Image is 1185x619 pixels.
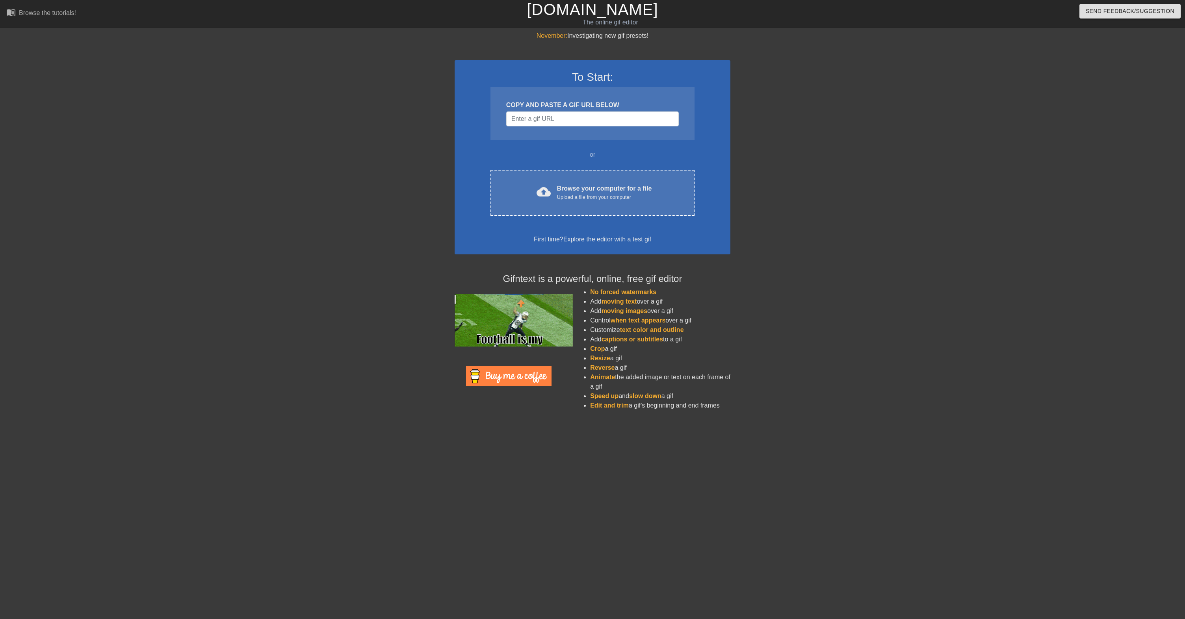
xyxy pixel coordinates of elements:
li: Add over a gif [590,297,730,306]
span: captions or subtitles [602,336,663,343]
span: moving text [602,298,637,305]
li: a gif [590,363,730,373]
span: Reverse [590,364,615,371]
a: Browse the tutorials! [6,7,76,20]
li: a gif's beginning and end frames [590,401,730,410]
span: menu_book [6,7,16,17]
span: Resize [590,355,610,361]
li: and a gif [590,391,730,401]
li: a gif [590,344,730,354]
img: Buy Me A Coffee [466,366,552,386]
span: Edit and trim [590,402,629,409]
div: Upload a file from your computer [557,193,652,201]
li: the added image or text on each frame of a gif [590,373,730,391]
span: text color and outline [620,326,684,333]
img: football_small.gif [455,294,573,347]
div: or [475,150,710,159]
span: November: [537,32,567,39]
li: Customize [590,325,730,335]
span: Send Feedback/Suggestion [1086,6,1174,16]
span: Speed up [590,393,619,399]
div: COPY AND PASTE A GIF URL BELOW [506,100,679,110]
div: First time? [465,235,720,244]
h4: Gifntext is a powerful, online, free gif editor [455,273,730,285]
input: Username [506,111,679,126]
div: The online gif editor [399,18,822,27]
a: Explore the editor with a test gif [563,236,651,243]
span: moving images [602,308,647,314]
span: Animate [590,374,615,380]
button: Send Feedback/Suggestion [1079,4,1181,19]
li: Add over a gif [590,306,730,316]
div: Investigating new gif presets! [455,31,730,41]
span: slow down [629,393,661,399]
span: cloud_upload [537,185,551,199]
div: Browse your computer for a file [557,184,652,201]
li: Control over a gif [590,316,730,325]
div: Browse the tutorials! [19,9,76,16]
span: No forced watermarks [590,289,656,295]
li: Add to a gif [590,335,730,344]
li: a gif [590,354,730,363]
h3: To Start: [465,70,720,84]
span: when text appears [611,317,666,324]
a: [DOMAIN_NAME] [527,1,658,18]
span: Crop [590,345,605,352]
